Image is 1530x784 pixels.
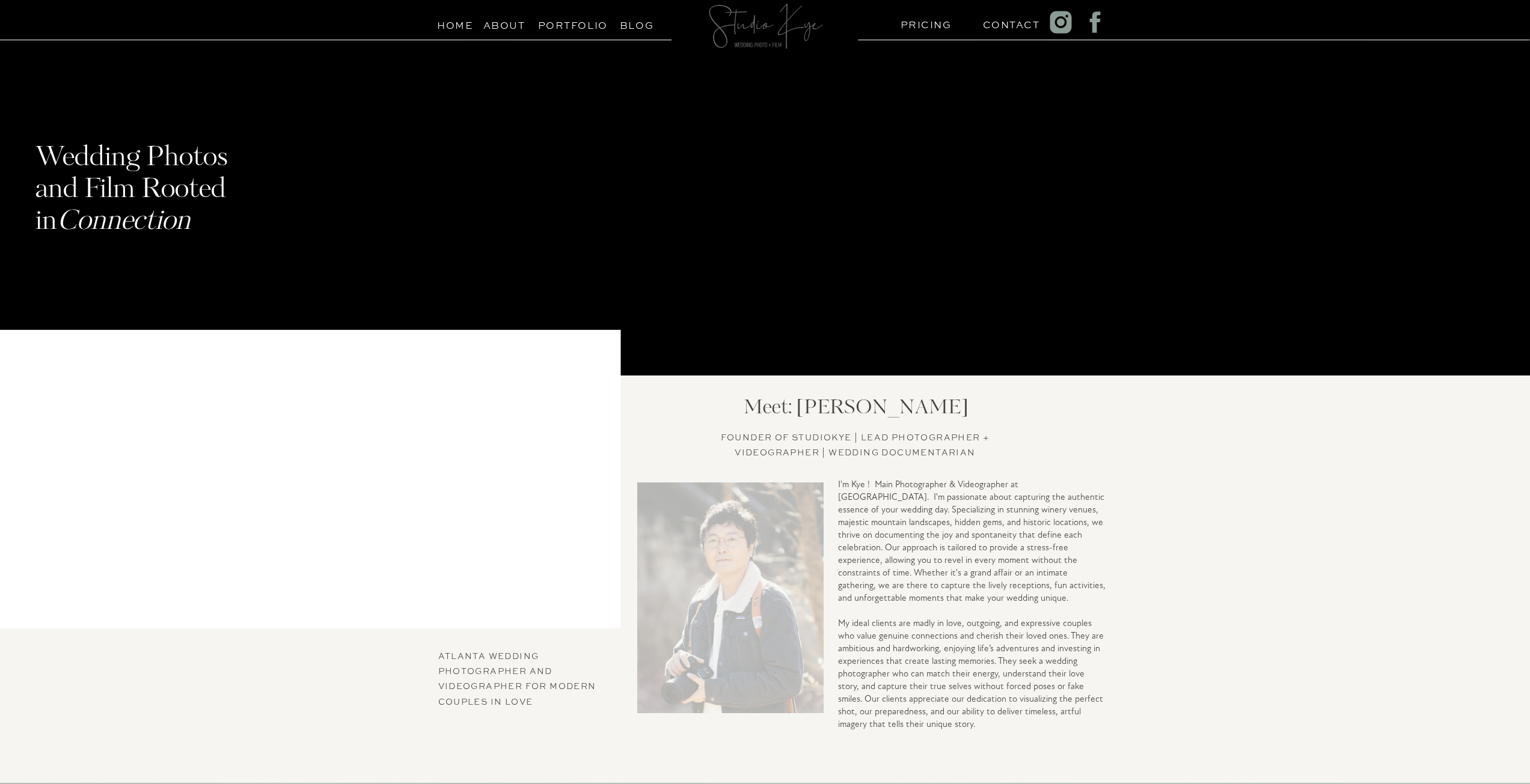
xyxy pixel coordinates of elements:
[901,16,947,28] a: PRICING
[35,143,272,232] h2: Wedding Photos and Film Rooted in
[57,209,191,236] i: Connection
[538,17,593,28] a: Portfolio
[983,16,1029,28] a: Contact
[432,17,479,28] a: Home
[610,17,664,28] a: Blog
[438,648,608,695] p: Atlanta Wedding Photographer and Videographer for Modern Couples in Love
[483,17,525,28] a: About
[727,397,984,419] h2: Meet: [PERSON_NAME]
[692,430,1019,457] p: Founder of StudioKye | Lead Photographer + Videographer | Wedding Documentarian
